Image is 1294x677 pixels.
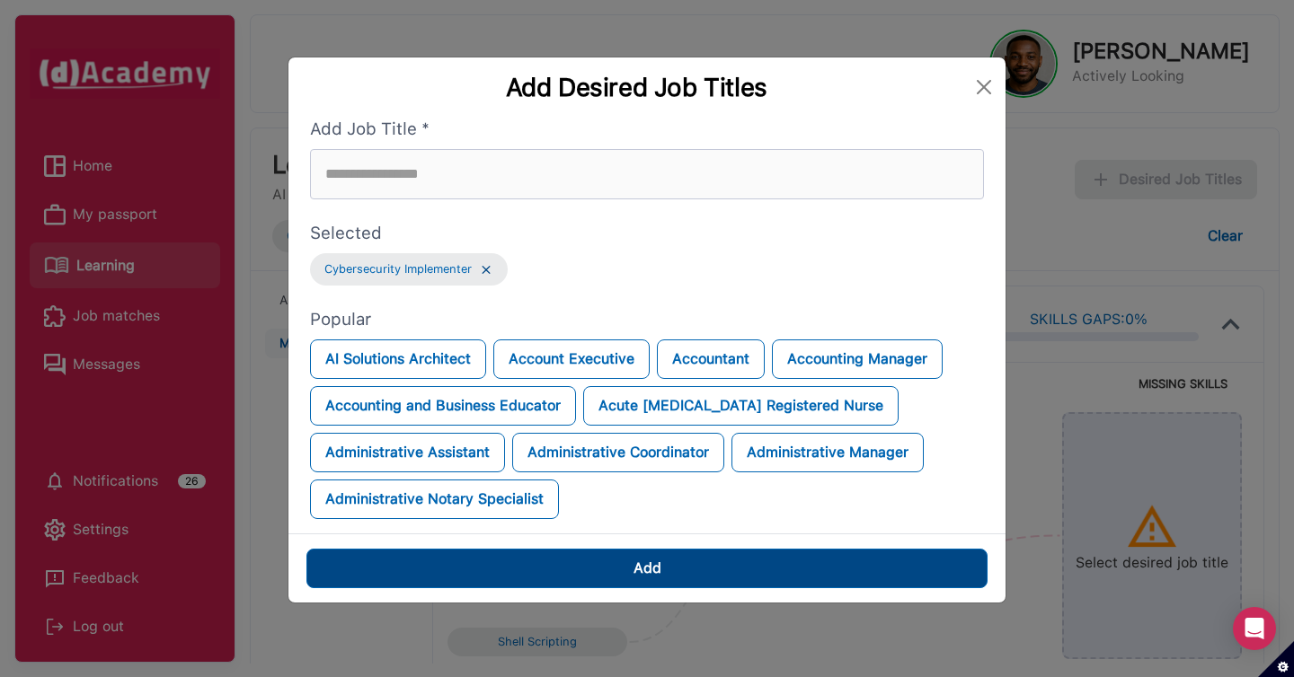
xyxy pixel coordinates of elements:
button: Administrative Coordinator [512,433,724,472]
div: Add Desired Job Titles [303,72,970,102]
div: Open Intercom Messenger [1233,607,1276,650]
button: Accounting Manager [772,339,943,379]
label: Add Job Title * [310,117,984,142]
div: Add [634,556,661,581]
button: Administrative Notary Specialist [310,479,559,519]
button: Acute [MEDICAL_DATA] Registered Nurse [583,386,899,426]
img: ... [479,262,493,277]
button: Cybersecurity Implementer... [310,253,508,286]
label: Popular [310,307,984,332]
button: Accountant [657,339,765,379]
button: Administrative Assistant [310,433,505,472]
button: Accounting and Business Educator [310,386,576,426]
button: AI Solutions Architect [310,339,486,379]
button: Administrative Manager [731,433,924,472]
button: Close [970,73,998,101]
label: Selected [310,221,984,246]
button: Set cookie preferences [1258,641,1294,677]
button: Add [306,549,988,588]
button: Account Executive [493,339,650,379]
